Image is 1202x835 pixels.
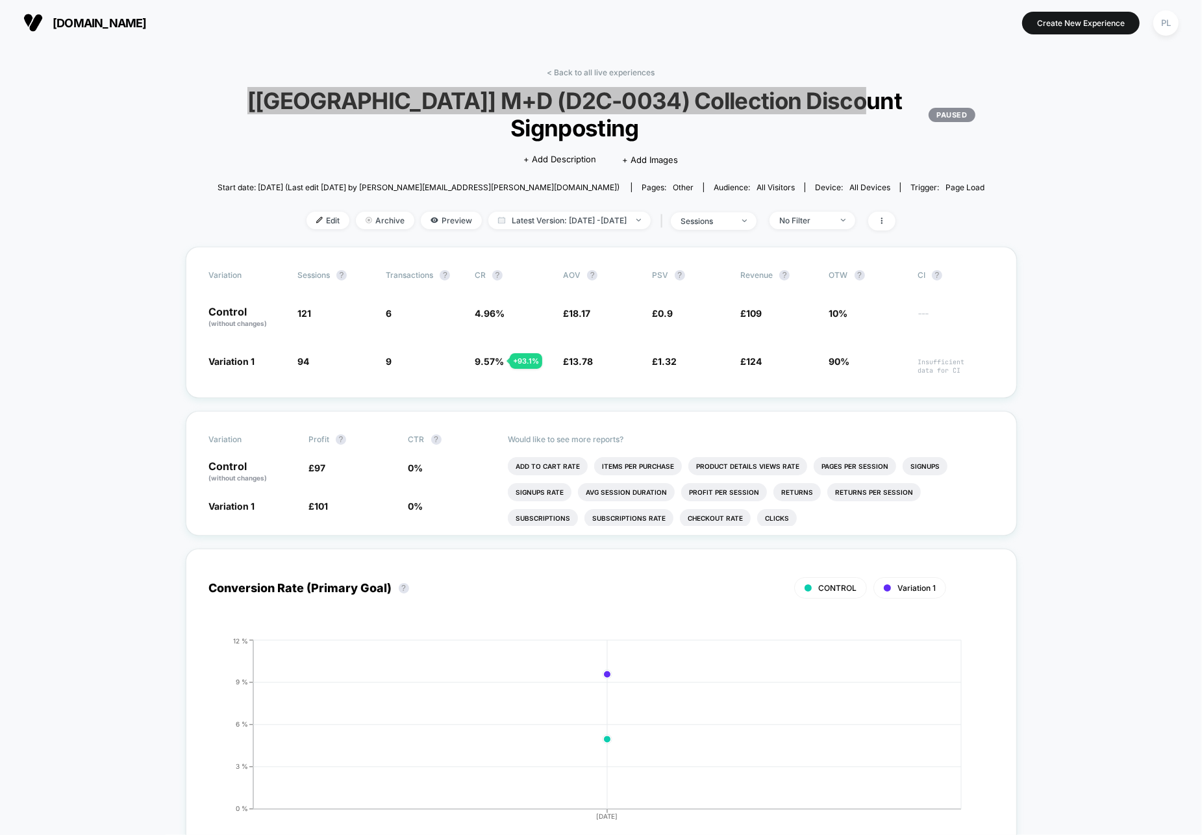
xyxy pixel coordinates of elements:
div: CONVERSION_RATE [196,637,981,832]
span: £ [740,308,762,319]
span: Variation 1 [209,501,255,512]
img: Visually logo [23,13,43,32]
span: Page Load [945,182,984,192]
li: Returns [773,483,821,501]
span: 97 [314,462,325,473]
p: Control [209,306,284,329]
span: Edit [307,212,349,229]
a: < Back to all live experiences [547,68,655,77]
li: Add To Cart Rate [508,457,588,475]
span: [[GEOGRAPHIC_DATA]] M+D (D2C-0034) Collection Discount Signposting [227,87,975,142]
span: + Add Description [524,153,597,166]
span: CI [918,270,989,280]
span: 101 [314,501,328,512]
tspan: 0 % [236,804,248,812]
li: Avg Session Duration [578,483,675,501]
span: + Add Images [623,155,679,165]
button: ? [336,434,346,445]
p: Control [209,461,296,483]
span: --- [918,310,993,329]
div: No Filter [779,216,831,225]
button: ? [932,270,942,280]
div: Pages: [642,182,694,192]
span: AOV [563,270,581,280]
li: Subscriptions [508,509,578,527]
li: Pages Per Session [814,457,896,475]
tspan: 6 % [236,720,248,728]
span: 0 % [408,501,423,512]
span: 18.17 [569,308,590,319]
li: Checkout Rate [680,509,751,527]
li: Clicks [757,509,797,527]
span: | [657,212,671,231]
span: CR [475,270,486,280]
div: Trigger: [910,182,984,192]
span: (without changes) [209,474,268,482]
li: Subscriptions Rate [584,509,673,527]
span: CTR [408,434,425,444]
span: Archive [356,212,414,229]
span: 94 [297,356,309,367]
button: ? [399,583,409,593]
span: Transactions [386,270,433,280]
span: Sessions [297,270,330,280]
span: £ [652,356,677,367]
img: edit [316,217,323,223]
span: Device: [805,182,900,192]
img: end [841,219,845,221]
p: Would like to see more reports? [508,434,994,444]
span: £ [740,356,762,367]
img: end [742,219,747,222]
span: Start date: [DATE] (Last edit [DATE] by [PERSON_NAME][EMAIL_ADDRESS][PERSON_NAME][DOMAIN_NAME]) [218,182,620,192]
span: All Visitors [757,182,795,192]
span: 9 [386,356,392,367]
span: 1.32 [658,356,677,367]
span: £ [563,356,593,367]
span: OTW [829,270,901,280]
img: end [366,217,372,223]
button: [DOMAIN_NAME] [19,12,151,33]
span: Variation 1 [209,356,255,367]
img: end [636,219,641,221]
span: 90% [829,356,850,367]
span: 10% [829,308,848,319]
span: Variation 1 [897,583,936,593]
span: other [673,182,694,192]
span: 0 % [408,462,423,473]
span: 9.57 % [475,356,504,367]
tspan: 9 % [236,678,248,686]
span: 121 [297,308,311,319]
button: ? [675,270,685,280]
span: all devices [849,182,890,192]
div: Audience: [714,182,795,192]
span: £ [308,501,328,512]
span: Profit [308,434,329,444]
button: PL [1149,10,1183,36]
button: ? [440,270,450,280]
div: sessions [681,216,732,226]
li: Product Details Views Rate [688,457,807,475]
span: Preview [421,212,482,229]
button: ? [336,270,347,280]
span: Variation [209,270,281,280]
span: 109 [746,308,762,319]
span: £ [652,308,673,319]
span: Variation [209,434,281,445]
span: 0.9 [658,308,673,319]
li: Profit Per Session [681,483,767,501]
div: + 93.1 % [510,353,542,369]
span: 4.96 % [475,308,505,319]
button: Create New Experience [1022,12,1140,34]
button: ? [587,270,597,280]
span: 124 [746,356,762,367]
tspan: [DATE] [597,812,618,820]
span: [DOMAIN_NAME] [53,16,147,30]
span: £ [308,462,325,473]
li: Signups [903,457,947,475]
button: ? [855,270,865,280]
p: PAUSED [929,108,975,122]
span: Revenue [740,270,773,280]
span: (without changes) [209,319,268,327]
span: Insufficient data for CI [918,358,993,375]
li: Signups Rate [508,483,571,501]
